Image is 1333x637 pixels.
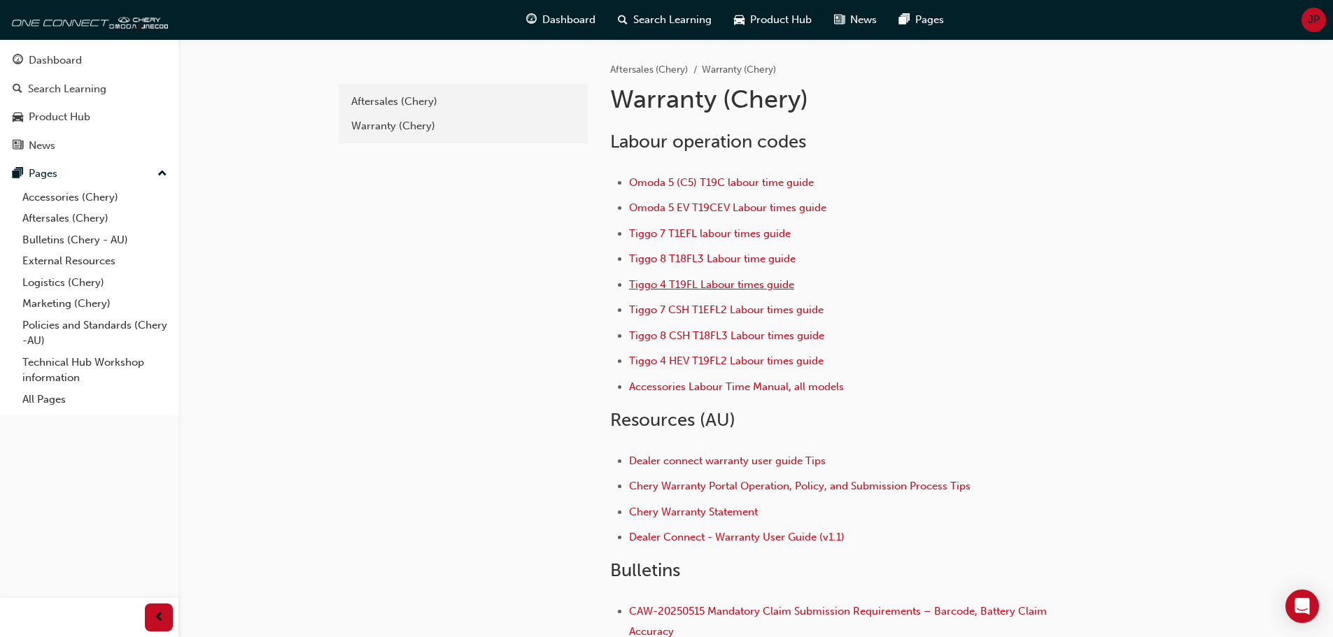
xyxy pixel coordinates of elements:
[351,118,575,134] div: Warranty (Chery)
[629,303,824,316] a: Tiggo 7 CSH T1EFL2 Labour times guide
[6,104,173,130] a: Product Hub
[6,45,173,161] button: DashboardSearch LearningProduct HubNews
[629,355,824,367] a: Tiggo 4 HEV T19FL2 Labour times guide
[157,165,167,183] span: up-icon
[629,455,826,467] a: Dealer connect warranty user guide Tips
[629,201,826,214] a: Omoda 5 EV T19CEV Labour times guide
[723,6,823,34] a: car-iconProduct Hub
[344,114,582,138] a: Warranty (Chery)
[6,161,173,187] button: Pages
[823,6,888,34] a: news-iconNews
[629,380,844,393] a: Accessories Labour Time Manual, all models
[17,293,173,315] a: Marketing (Chery)
[629,176,814,189] a: Omoda 5 (C5) T19C labour time guide
[17,389,173,410] a: All Pages
[526,11,537,29] span: guage-icon
[610,84,1069,115] h1: Warranty (Chery)
[629,252,796,265] a: Tiggo 8 T18FL3 Labour time guide
[834,11,845,29] span: news-icon
[850,12,877,28] span: News
[154,609,164,627] span: prev-icon
[629,506,758,518] a: Chery Warranty Statement
[610,64,688,76] a: Aftersales (Chery)
[17,187,173,208] a: Accessories (Chery)
[629,278,794,291] a: Tiggo 4 T19FL Labour times guide
[29,109,90,125] div: Product Hub
[1285,589,1319,623] div: Open Intercom Messenger
[899,11,910,29] span: pages-icon
[915,12,944,28] span: Pages
[13,111,23,124] span: car-icon
[607,6,723,34] a: search-iconSearch Learning
[6,133,173,159] a: News
[7,6,168,34] img: oneconnect
[17,352,173,389] a: Technical Hub Workshop information
[629,480,971,492] a: Chery Warranty Portal Operation, Policy, and Submission Process Tips
[702,62,776,78] li: Warranty (Chery)
[1302,8,1326,32] button: JP
[610,409,735,431] span: Resources (AU)
[13,168,23,180] span: pages-icon
[734,11,745,29] span: car-icon
[542,12,595,28] span: Dashboard
[6,48,173,73] a: Dashboard
[633,12,712,28] span: Search Learning
[888,6,955,34] a: pages-iconPages
[29,166,57,182] div: Pages
[344,90,582,114] a: Aftersales (Chery)
[629,531,845,543] a: Dealer Connect - Warranty User Guide (v1.1)
[351,94,575,110] div: Aftersales (Chery)
[1308,12,1320,28] span: JP
[17,315,173,352] a: Policies and Standards (Chery -AU)
[17,272,173,294] a: Logistics (Chery)
[17,229,173,251] a: Bulletins (Chery - AU)
[610,131,806,152] span: Labour operation codes
[6,76,173,102] a: Search Learning
[750,12,812,28] span: Product Hub
[28,81,106,97] div: Search Learning
[13,140,23,152] span: news-icon
[17,250,173,272] a: External Resources
[629,227,791,240] a: Tiggo 7 T1EFL labour times guide
[610,559,680,581] span: Bulletins
[515,6,607,34] a: guage-iconDashboard
[17,208,173,229] a: Aftersales (Chery)
[29,138,55,154] div: News
[629,329,824,342] a: Tiggo 8 CSH T18FL3 Labour times guide
[618,11,628,29] span: search-icon
[13,55,23,67] span: guage-icon
[13,83,22,96] span: search-icon
[29,52,82,69] div: Dashboard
